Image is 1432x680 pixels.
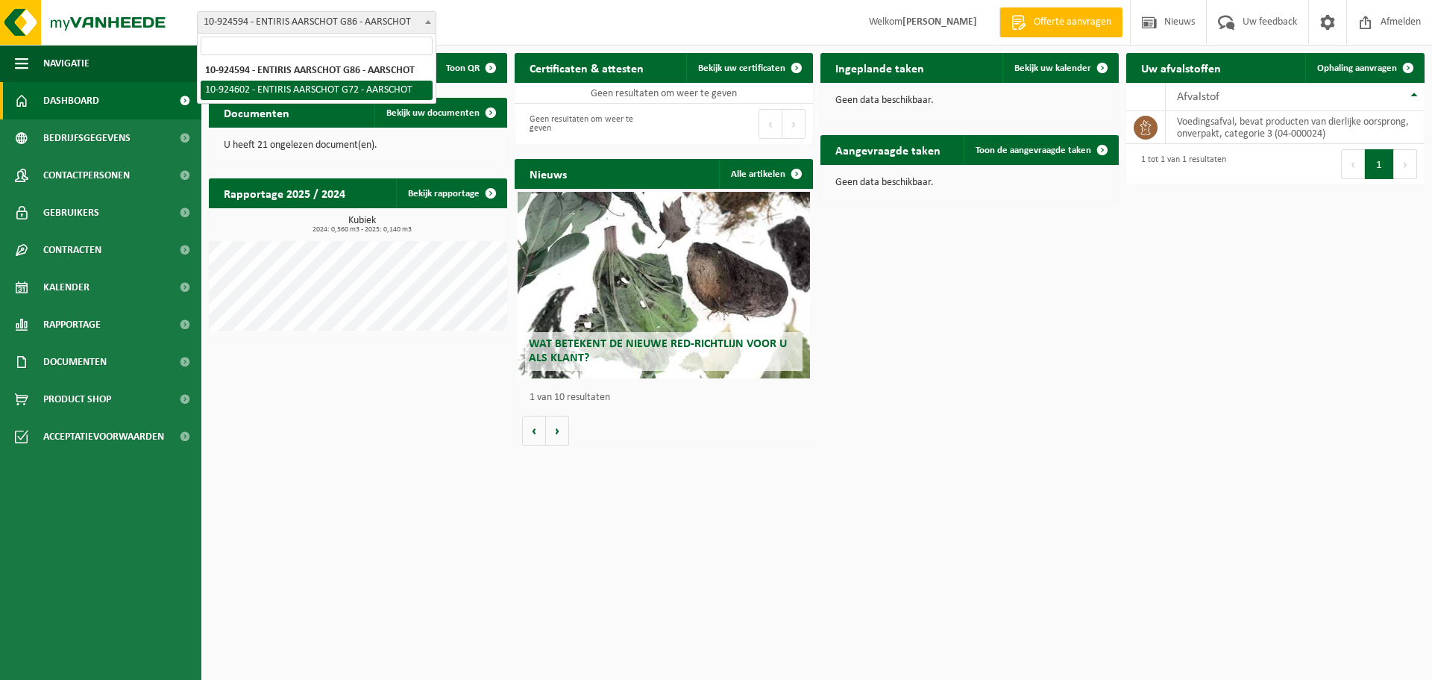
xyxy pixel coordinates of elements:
[976,146,1091,155] span: Toon de aangevraagde taken
[216,226,507,234] span: 2024: 0,560 m3 - 2025: 0,140 m3
[43,45,89,82] span: Navigatie
[1030,15,1115,30] span: Offerte aanvragen
[374,98,506,128] a: Bekijk uw documenten
[1317,63,1397,73] span: Ophaling aanvragen
[43,231,101,269] span: Contracten
[1134,148,1226,181] div: 1 tot 1 van 1 resultaten
[43,157,130,194] span: Contactpersonen
[386,108,480,118] span: Bekijk uw documenten
[446,63,480,73] span: Toon QR
[902,16,977,28] strong: [PERSON_NAME]
[1002,53,1117,83] a: Bekijk uw kalender
[515,83,813,104] td: Geen resultaten om weer te geven
[686,53,811,83] a: Bekijk uw certificaten
[515,159,582,188] h2: Nieuws
[201,81,433,100] li: 10-924602 - ENTIRIS AARSCHOT G72 - AARSCHOT
[835,96,1104,106] p: Geen data beschikbaar.
[999,7,1122,37] a: Offerte aanvragen
[522,416,546,446] button: Vorige
[1166,111,1425,144] td: voedingsafval, bevat producten van dierlijke oorsprong, onverpakt, categorie 3 (04-000024)
[782,109,805,139] button: Next
[835,178,1104,188] p: Geen data beschikbaar.
[434,53,506,83] button: Toon QR
[759,109,782,139] button: Previous
[197,11,436,34] span: 10-924594 - ENTIRIS AARSCHOT G86 - AARSCHOT
[820,135,955,164] h2: Aangevraagde taken
[224,140,492,151] p: U heeft 21 ongelezen document(en).
[964,135,1117,165] a: Toon de aangevraagde taken
[529,338,787,364] span: Wat betekent de nieuwe RED-richtlijn voor u als klant?
[43,381,111,418] span: Product Shop
[820,53,939,82] h2: Ingeplande taken
[43,119,131,157] span: Bedrijfsgegevens
[546,416,569,446] button: Volgende
[1394,149,1417,179] button: Next
[518,192,810,378] a: Wat betekent de nieuwe RED-richtlijn voor u als klant?
[515,53,659,82] h2: Certificaten & attesten
[43,194,99,231] span: Gebruikers
[1365,149,1394,179] button: 1
[43,343,107,381] span: Documenten
[698,63,785,73] span: Bekijk uw certificaten
[1126,53,1236,82] h2: Uw afvalstoffen
[396,178,506,208] a: Bekijk rapportage
[216,216,507,234] h3: Kubiek
[43,418,164,455] span: Acceptatievoorwaarden
[209,178,360,208] h2: Rapportage 2025 / 2024
[198,12,436,33] span: 10-924594 - ENTIRIS AARSCHOT G86 - AARSCHOT
[1014,63,1091,73] span: Bekijk uw kalender
[522,107,656,140] div: Geen resultaten om weer te geven
[1305,53,1423,83] a: Ophaling aanvragen
[530,393,805,403] p: 1 van 10 resultaten
[201,61,433,81] li: 10-924594 - ENTIRIS AARSCHOT G86 - AARSCHOT
[43,306,101,343] span: Rapportage
[719,159,811,189] a: Alle artikelen
[43,82,99,119] span: Dashboard
[1177,91,1219,103] span: Afvalstof
[1341,149,1365,179] button: Previous
[209,98,304,127] h2: Documenten
[43,269,89,306] span: Kalender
